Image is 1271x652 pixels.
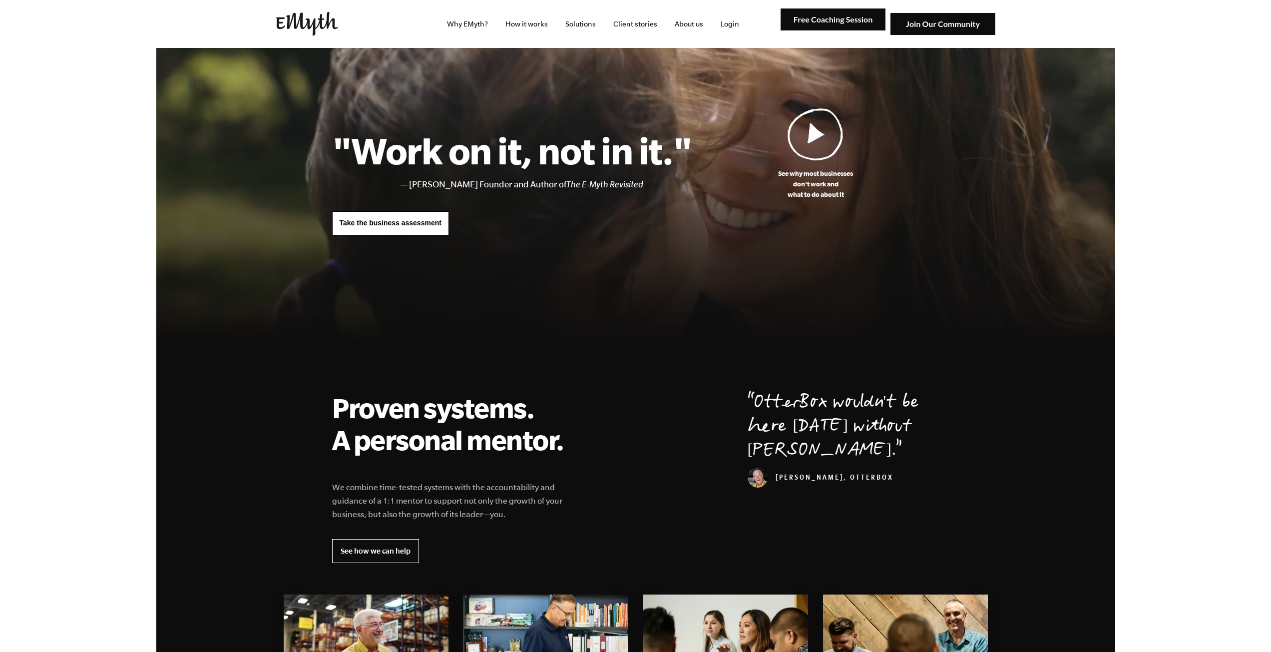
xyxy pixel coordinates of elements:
a: See why most businessesdon't work andwhat to do about it [692,108,939,200]
cite: [PERSON_NAME], OtterBox [748,475,893,483]
img: EMyth [276,12,338,36]
img: Curt Richardson, OtterBox [748,468,768,488]
p: OtterBox wouldn't be here [DATE] without [PERSON_NAME]. [748,392,939,464]
p: We combine time-tested systems with the accountability and guidance of a 1:1 mentor to support no... [332,481,576,521]
img: Free Coaching Session [781,8,885,31]
a: Take the business assessment [332,211,449,235]
p: See why most businesses don't work and what to do about it [692,168,939,200]
span: Take the business assessment [340,219,441,227]
h1: "Work on it, not in it." [332,128,692,172]
i: The E-Myth Revisited [566,179,643,189]
a: See how we can help [332,539,419,563]
iframe: Chat Widget [1221,604,1271,652]
h2: Proven systems. A personal mentor. [332,392,576,456]
img: Join Our Community [890,13,995,35]
img: Play Video [788,108,844,160]
li: [PERSON_NAME] Founder and Author of [409,177,692,192]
